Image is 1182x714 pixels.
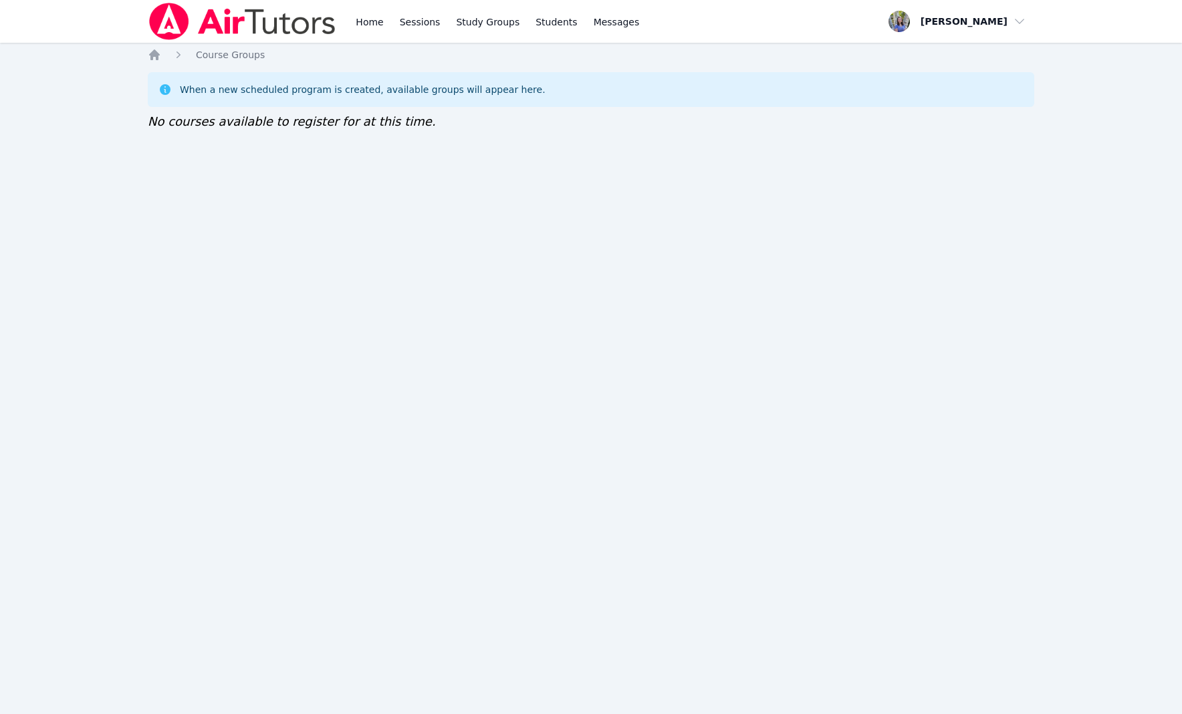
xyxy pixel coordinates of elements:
img: Air Tutors [148,3,337,40]
span: No courses available to register for at this time. [148,114,436,128]
nav: Breadcrumb [148,48,1034,62]
span: Messages [594,15,640,29]
div: When a new scheduled program is created, available groups will appear here. [180,83,546,96]
a: Course Groups [196,48,265,62]
span: Course Groups [196,49,265,60]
